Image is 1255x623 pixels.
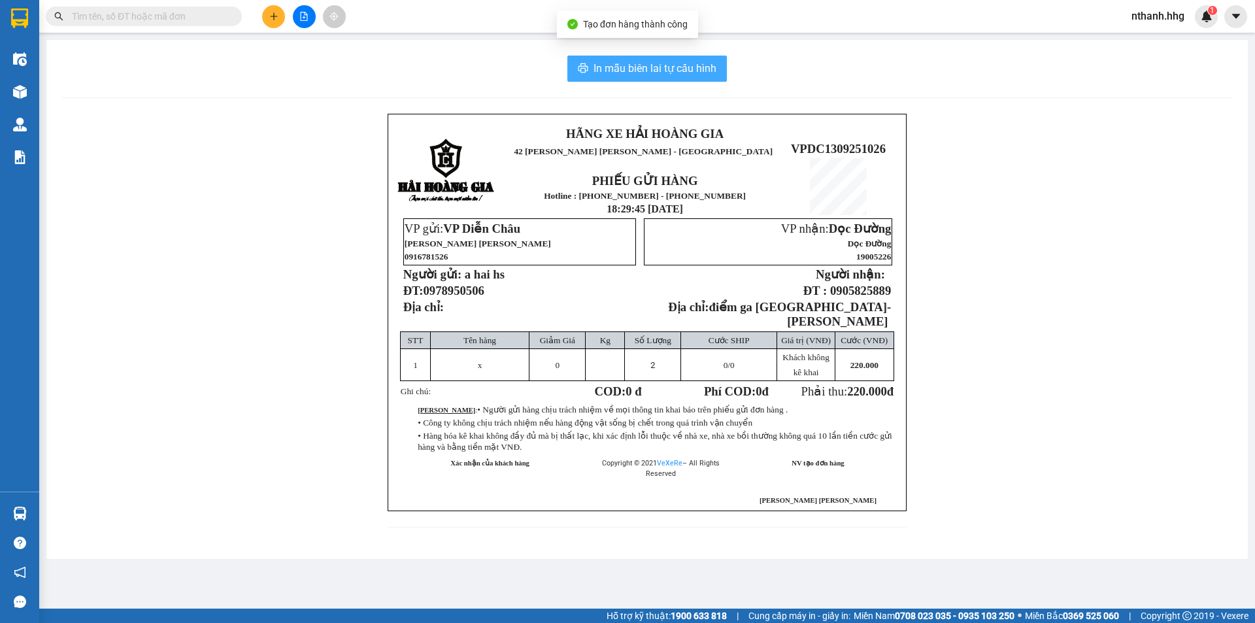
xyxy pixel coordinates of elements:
span: /0 [724,360,735,370]
a: VeXeRe [657,459,682,467]
span: 42 [PERSON_NAME] [PERSON_NAME] - [GEOGRAPHIC_DATA] [514,146,773,156]
span: 0905825889 [830,284,891,297]
button: caret-down [1224,5,1247,28]
button: file-add [293,5,316,28]
strong: ĐT : [803,284,827,297]
span: nthanh.hhg [1121,8,1195,24]
button: plus [262,5,285,28]
span: Cước SHIP [709,335,750,345]
span: 0 đ [626,384,641,398]
strong: Phí COD: đ [704,384,769,398]
strong: [PERSON_NAME] [418,407,475,414]
span: VPDC1309251026 [791,142,886,156]
span: Địa chỉ: [403,300,444,314]
strong: 0369 525 060 [1063,611,1119,621]
span: 220.000 [847,384,887,398]
span: VP Diễn Châu [443,222,520,235]
span: ⚪️ [1018,613,1022,618]
strong: PHIẾU GỬI HÀNG [592,174,698,188]
img: warehouse-icon [13,52,27,66]
span: Tạo đơn hàng thành công [583,19,688,29]
span: | [1129,609,1131,623]
span: 0978950506 [424,284,484,297]
img: solution-icon [13,150,27,164]
span: file-add [299,12,309,21]
span: Kg [600,335,611,345]
strong: Hotline : [PHONE_NUMBER] - [PHONE_NUMBER] [544,191,746,201]
span: x [478,360,482,370]
span: Miền Bắc [1025,609,1119,623]
span: copyright [1182,611,1192,620]
span: Phải thu: [801,384,894,398]
span: VP nhận: [781,222,892,235]
span: Số Lượng [635,335,671,345]
span: Ghi chú: [401,386,431,396]
strong: 0708 023 035 - 0935 103 250 [895,611,1014,621]
strong: NV tạo đơn hàng [792,460,844,467]
strong: Người gửi: [403,267,461,281]
span: 1 [413,360,418,370]
span: a hai hs [465,267,505,281]
span: check-circle [567,19,578,29]
span: caret-down [1230,10,1242,22]
strong: 1900 633 818 [671,611,727,621]
strong: HÃNG XE HẢI HOÀNG GIA [566,127,724,141]
span: • Người gửi hàng chịu trách nhiệm về mọi thông tin khai báo trên phiếu gửi đơn hàng . [477,405,788,414]
input: Tìm tên, số ĐT hoặc mã đơn [72,9,226,24]
span: : [418,407,788,414]
strong: Xác nhận của khách hàng [450,460,529,467]
span: [PERSON_NAME] [PERSON_NAME] [405,239,551,248]
span: 18:29:45 [DATE] [607,203,683,214]
span: • Hàng hóa kê khai không đầy đủ mà bị thất lạc, khi xác định lỗi thuộc về nhà xe, nhà xe bồi thườ... [418,431,892,452]
span: Tên hàng [463,335,496,345]
button: aim [323,5,346,28]
span: search [54,12,63,21]
strong: ĐT: [403,284,484,297]
span: Miền Nam [854,609,1014,623]
span: | [737,609,739,623]
img: logo [397,139,495,203]
span: question-circle [14,537,26,549]
span: Hỗ trợ kỹ thuật: [607,609,727,623]
span: Dọc Đường [829,222,892,235]
span: aim [329,12,339,21]
span: VP gửi: [405,222,520,235]
span: • Công ty không chịu trách nhiệm nếu hàng động vật sống bị chết trong quá trình vận chuyển [418,418,752,428]
span: Khách không kê khai [782,352,829,377]
button: printerIn mẫu biên lai tự cấu hình [567,56,727,82]
span: In mẫu biên lai tự cấu hình [594,60,716,76]
strong: điểm ga [GEOGRAPHIC_DATA]-[PERSON_NAME] [709,300,892,328]
span: 0 [756,384,761,398]
img: warehouse-icon [13,507,27,520]
img: warehouse-icon [13,118,27,131]
span: plus [269,12,278,21]
span: đ [887,384,894,398]
span: STT [408,335,424,345]
span: message [14,596,26,608]
span: printer [578,63,588,75]
img: icon-new-feature [1201,10,1213,22]
span: Dọc Đường [848,239,892,248]
span: [PERSON_NAME] [PERSON_NAME] [760,497,877,504]
span: 0 [556,360,560,370]
span: 0916781526 [405,252,448,261]
strong: Người nhận: [816,267,885,281]
sup: 1 [1208,6,1217,15]
span: Cung cấp máy in - giấy in: [748,609,850,623]
span: notification [14,566,26,579]
span: 0 [724,360,728,370]
span: 1 [1210,6,1214,15]
span: 19005226 [856,252,891,261]
img: warehouse-icon [13,85,27,99]
strong: COD: [595,384,642,398]
strong: Địa chỉ: [668,300,709,314]
span: Giá trị (VNĐ) [781,335,831,345]
img: logo-vxr [11,8,28,28]
span: Copyright © 2021 – All Rights Reserved [602,459,720,478]
span: 2 [650,360,655,370]
span: Cước (VNĐ) [841,335,888,345]
span: 220.000 [850,360,878,370]
span: Giảm Giá [540,335,575,345]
